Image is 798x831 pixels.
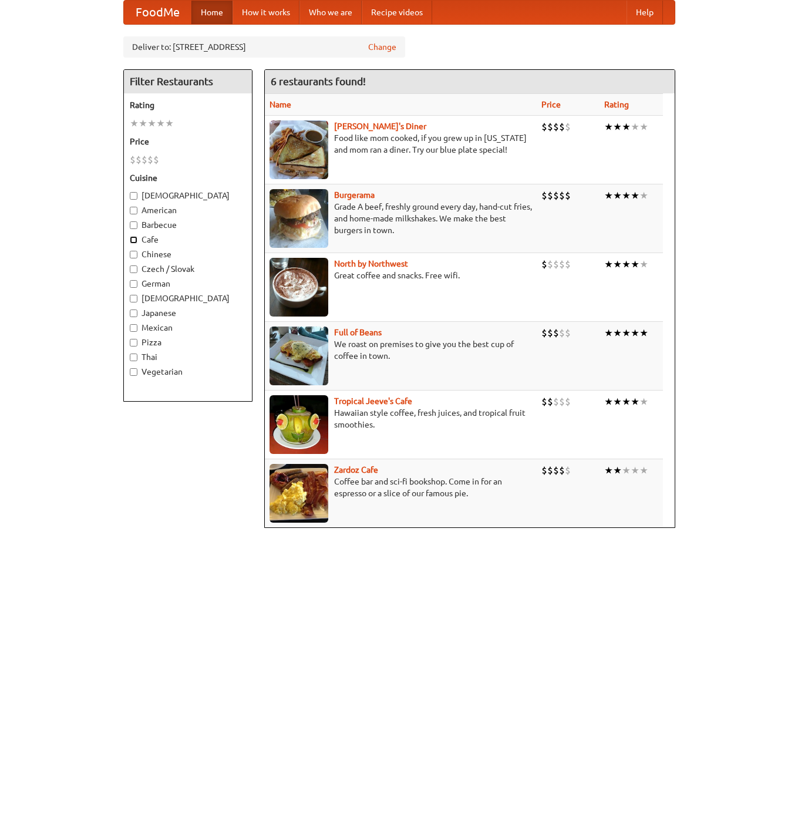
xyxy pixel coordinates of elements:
[559,395,565,408] li: $
[604,464,613,477] li: ★
[547,189,553,202] li: $
[604,100,629,109] a: Rating
[130,292,246,304] label: [DEMOGRAPHIC_DATA]
[270,100,291,109] a: Name
[165,117,174,130] li: ★
[631,327,639,339] li: ★
[639,327,648,339] li: ★
[130,136,246,147] h5: Price
[604,189,613,202] li: ★
[130,322,246,334] label: Mexican
[270,189,328,248] img: burgerama.jpg
[604,120,613,133] li: ★
[130,251,137,258] input: Chinese
[130,307,246,319] label: Japanese
[604,327,613,339] li: ★
[130,324,137,332] input: Mexican
[124,70,252,93] h4: Filter Restaurants
[541,327,547,339] li: $
[565,258,571,271] li: $
[613,120,622,133] li: ★
[639,395,648,408] li: ★
[553,189,559,202] li: $
[130,117,139,130] li: ★
[553,258,559,271] li: $
[541,189,547,202] li: $
[130,99,246,111] h5: Rating
[299,1,362,24] a: Who we are
[613,258,622,271] li: ★
[270,464,328,523] img: zardoz.jpg
[622,258,631,271] li: ★
[631,395,639,408] li: ★
[130,263,246,275] label: Czech / Slovak
[270,327,328,385] img: beans.jpg
[627,1,663,24] a: Help
[271,76,366,87] ng-pluralize: 6 restaurants found!
[334,122,426,131] b: [PERSON_NAME]'s Diner
[631,189,639,202] li: ★
[130,366,246,378] label: Vegetarian
[147,153,153,166] li: $
[270,258,328,317] img: north.jpg
[553,395,559,408] li: $
[130,265,137,273] input: Czech / Slovak
[130,204,246,216] label: American
[362,1,432,24] a: Recipe videos
[541,258,547,271] li: $
[270,132,532,156] p: Food like mom cooked, if you grew up in [US_STATE] and mom ran a diner. Try our blue plate special!
[124,1,191,24] a: FoodMe
[139,117,147,130] li: ★
[631,464,639,477] li: ★
[334,328,382,337] a: Full of Beans
[541,464,547,477] li: $
[547,120,553,133] li: $
[123,36,405,58] div: Deliver to: [STREET_ADDRESS]
[270,407,532,430] p: Hawaiian style coffee, fresh juices, and tropical fruit smoothies.
[130,280,137,288] input: German
[622,464,631,477] li: ★
[334,396,412,406] a: Tropical Jeeve's Cafe
[604,258,613,271] li: ★
[130,295,137,302] input: [DEMOGRAPHIC_DATA]
[130,354,137,361] input: Thai
[604,395,613,408] li: ★
[130,337,246,348] label: Pizza
[130,236,137,244] input: Cafe
[639,258,648,271] li: ★
[622,327,631,339] li: ★
[270,395,328,454] img: jeeves.jpg
[559,120,565,133] li: $
[130,368,137,376] input: Vegetarian
[553,120,559,133] li: $
[631,120,639,133] li: ★
[547,327,553,339] li: $
[147,117,156,130] li: ★
[613,395,622,408] li: ★
[130,190,246,201] label: [DEMOGRAPHIC_DATA]
[547,258,553,271] li: $
[559,189,565,202] li: $
[565,327,571,339] li: $
[565,395,571,408] li: $
[130,221,137,229] input: Barbecue
[631,258,639,271] li: ★
[565,464,571,477] li: $
[559,327,565,339] li: $
[334,465,378,475] b: Zardoz Cafe
[233,1,299,24] a: How it works
[622,120,631,133] li: ★
[130,153,136,166] li: $
[156,117,165,130] li: ★
[142,153,147,166] li: $
[547,464,553,477] li: $
[334,190,375,200] a: Burgerama
[334,259,408,268] a: North by Northwest
[639,464,648,477] li: ★
[270,270,532,281] p: Great coffee and snacks. Free wifi.
[270,120,328,179] img: sallys.jpg
[559,464,565,477] li: $
[639,120,648,133] li: ★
